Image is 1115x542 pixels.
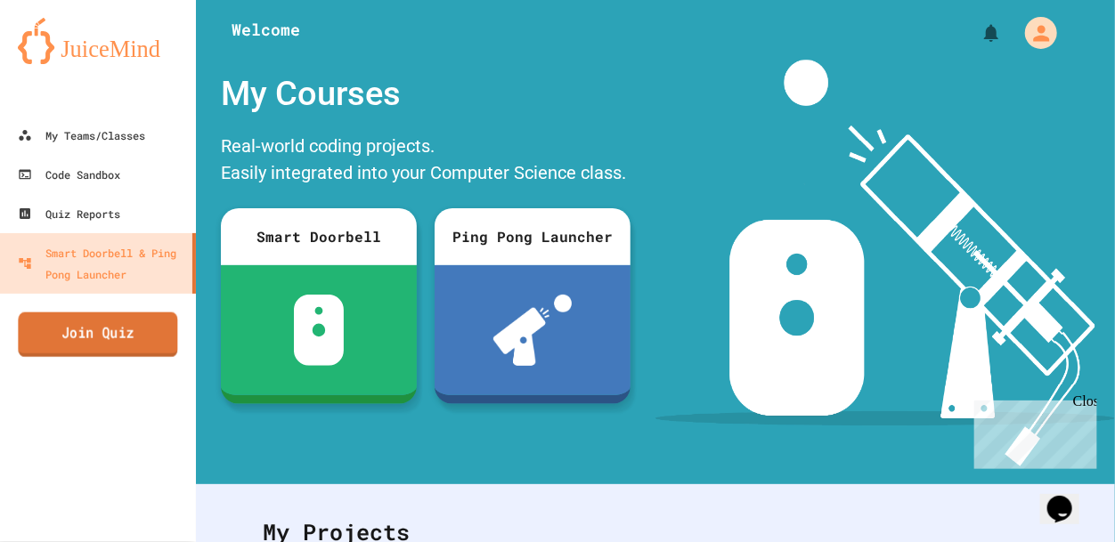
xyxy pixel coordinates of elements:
div: Smart Doorbell & Ping Pong Launcher [18,242,185,285]
img: sdb-white.svg [294,295,345,366]
a: Join Quiz [18,312,177,357]
div: Chat with us now!Close [7,7,123,113]
div: Real-world coding projects. Easily integrated into your Computer Science class. [212,128,639,195]
div: My Teams/Classes [18,125,145,146]
div: Ping Pong Launcher [435,208,631,265]
div: Code Sandbox [18,164,120,185]
div: Quiz Reports [18,203,120,224]
iframe: chat widget [967,393,1097,469]
img: logo-orange.svg [18,18,178,64]
img: banner-image-my-projects.png [655,60,1115,466]
div: My Courses [212,60,639,128]
iframe: chat widget [1040,471,1097,524]
div: My Notifications [948,18,1006,48]
div: Smart Doorbell [221,208,417,265]
div: My Account [1006,12,1062,53]
img: ppl-with-ball.png [493,295,573,366]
